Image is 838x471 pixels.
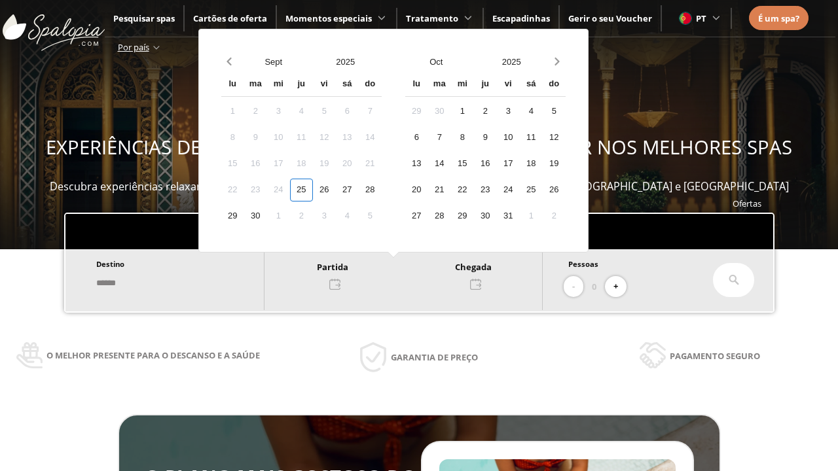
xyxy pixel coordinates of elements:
div: 5 [359,205,382,228]
span: O melhor presente para o descanso e a saúde [46,348,260,362]
div: 23 [244,179,267,201]
div: 2 [543,205,566,228]
div: 9 [474,126,497,149]
span: Por país [118,41,149,53]
div: do [543,73,566,96]
div: 14 [428,152,451,175]
div: 25 [520,179,543,201]
div: 3 [313,205,336,228]
div: 16 [244,152,267,175]
span: É um spa? [758,12,799,24]
div: 4 [290,100,313,123]
div: ma [428,73,451,96]
div: Calendar days [405,100,566,228]
div: 1 [221,100,244,123]
div: 17 [497,152,520,175]
button: Open years overlay [310,50,382,73]
span: Pagamento seguro [670,349,760,363]
div: 4 [520,100,543,123]
div: 20 [336,152,359,175]
button: Open years overlay [474,50,549,73]
div: ju [474,73,497,96]
button: - [564,276,583,298]
div: 19 [543,152,566,175]
div: 21 [359,152,382,175]
button: Open months overlay [238,50,310,73]
a: Ofertas [733,198,761,209]
div: 8 [221,126,244,149]
div: sá [336,73,359,96]
div: lu [405,73,428,96]
span: Descubra experiências relaxantes, desfrute e ofereça momentos de bem-estar em mais de 400 spas em... [50,179,789,194]
span: Pessoas [568,259,598,269]
div: 10 [267,126,290,149]
div: 6 [405,126,428,149]
div: sá [520,73,543,96]
div: 10 [497,126,520,149]
span: EXPERIÊNCIAS DE BEM-ESTAR PARA OFERECER E APROVEITAR NOS MELHORES SPAS [46,134,792,160]
div: Calendar wrapper [221,73,382,228]
div: 18 [520,152,543,175]
div: 12 [313,126,336,149]
button: Previous month [221,50,238,73]
div: vi [497,73,520,96]
a: Cartões de oferta [193,12,267,24]
button: Open months overlay [399,50,474,73]
div: 28 [359,179,382,201]
button: + [605,276,627,298]
div: Calendar days [221,100,382,228]
div: 5 [543,100,566,123]
div: 13 [405,152,428,175]
div: 28 [428,205,451,228]
div: 5 [313,100,336,123]
div: 6 [336,100,359,123]
div: 20 [405,179,428,201]
a: Escapadinhas [492,12,550,24]
div: ma [244,73,267,96]
div: 4 [336,205,359,228]
div: 25 [290,179,313,201]
div: 16 [474,152,497,175]
div: 1 [451,100,474,123]
button: Next month [549,50,566,73]
div: 7 [428,126,451,149]
div: 9 [244,126,267,149]
div: 15 [451,152,474,175]
div: 1 [267,205,290,228]
div: 11 [520,126,543,149]
div: 11 [290,126,313,149]
a: Gerir o seu Voucher [568,12,652,24]
div: 18 [290,152,313,175]
div: 1 [520,205,543,228]
div: 17 [267,152,290,175]
div: 2 [474,100,497,123]
div: 29 [405,100,428,123]
div: 27 [405,205,428,228]
div: 27 [336,179,359,201]
a: Pesquisar spas [113,12,175,24]
div: do [359,73,382,96]
div: ju [290,73,313,96]
div: 26 [543,179,566,201]
div: 2 [244,100,267,123]
div: vi [313,73,336,96]
div: 23 [474,179,497,201]
div: 26 [313,179,336,201]
div: 30 [428,100,451,123]
div: 31 [497,205,520,228]
div: 12 [543,126,566,149]
span: 0 [592,279,596,294]
div: 29 [221,205,244,228]
div: 19 [313,152,336,175]
div: 7 [359,100,382,123]
div: 29 [451,205,474,228]
div: mi [451,73,474,96]
span: Destino [96,259,124,269]
div: 14 [359,126,382,149]
div: 15 [221,152,244,175]
div: 2 [290,205,313,228]
div: 22 [451,179,474,201]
